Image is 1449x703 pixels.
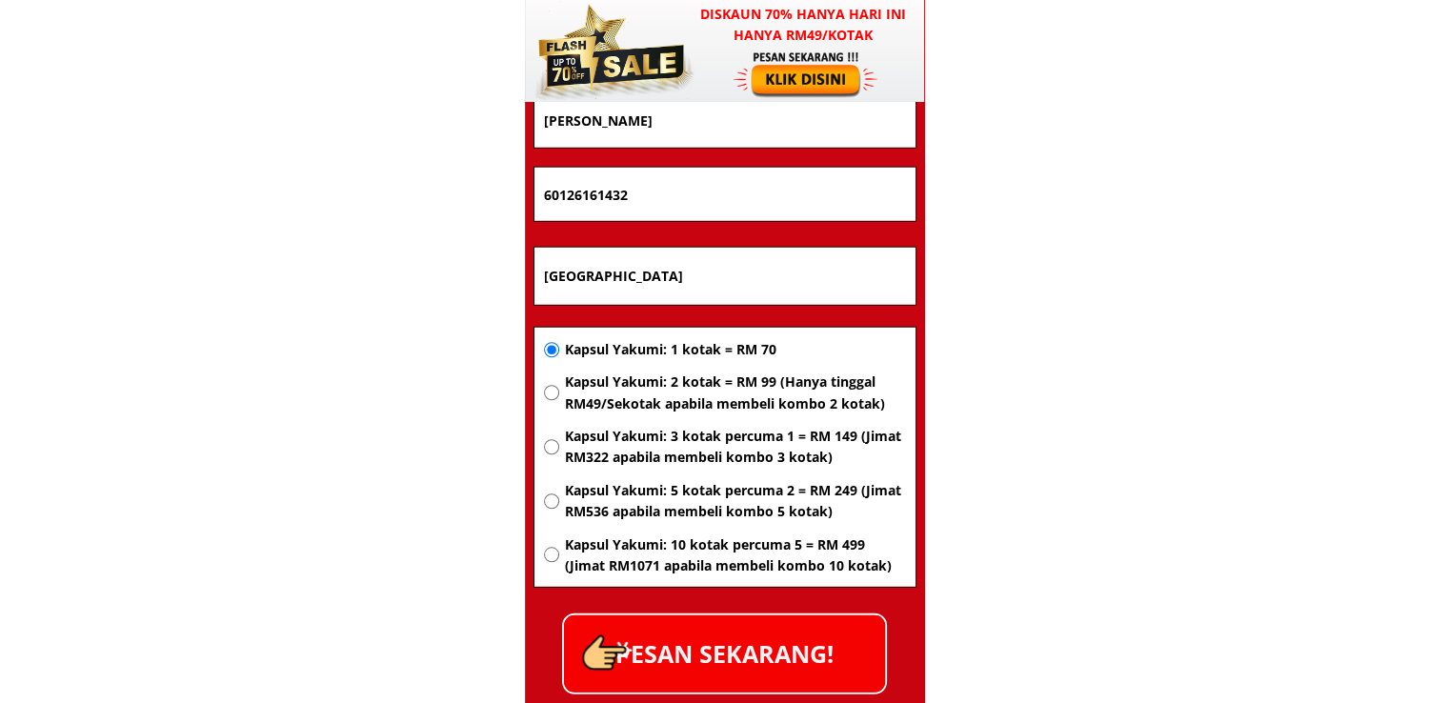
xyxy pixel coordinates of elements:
input: Nama penuh [539,93,911,148]
span: Kapsul Yakumi: 3 kotak percuma 1 = RM 149 (Jimat RM322 apabila membeli kombo 3 kotak) [564,426,905,469]
span: Kapsul Yakumi: 1 kotak = RM 70 [564,339,905,360]
p: PESAN SEKARANG! [564,615,885,693]
input: Nombor Telefon Bimbit [539,168,911,221]
span: Kapsul Yakumi: 10 kotak percuma 5 = RM 499 (Jimat RM1071 apabila membeli kombo 10 kotak) [564,534,905,577]
span: Kapsul Yakumi: 5 kotak percuma 2 = RM 249 (Jimat RM536 apabila membeli kombo 5 kotak) [564,480,905,523]
input: Alamat [539,248,911,305]
span: Kapsul Yakumi: 2 kotak = RM 99 (Hanya tinggal RM49/Sekotak apabila membeli kombo 2 kotak) [564,372,905,414]
h3: Diskaun 70% hanya hari ini hanya RM49/kotak [682,4,925,47]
